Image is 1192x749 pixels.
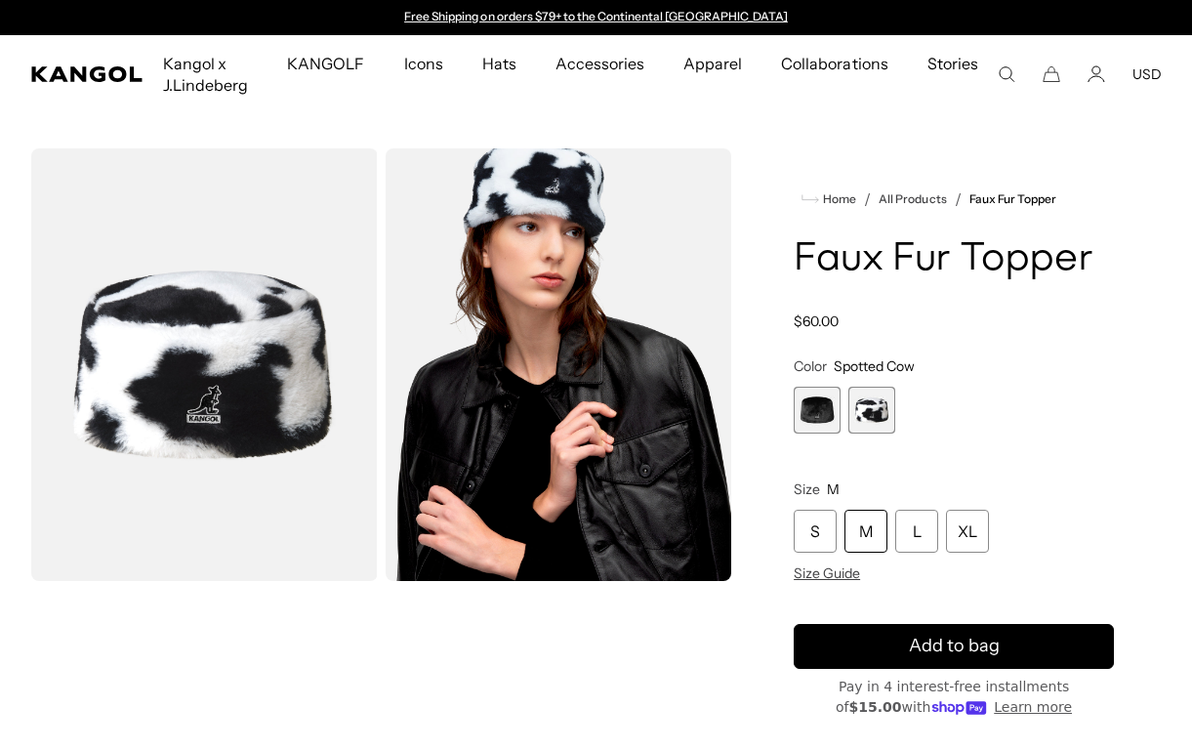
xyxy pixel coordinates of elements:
span: Size Guide [794,564,860,582]
nav: breadcrumbs [794,187,1114,211]
button: Cart [1043,65,1060,83]
a: Kangol x J.Lindeberg [144,35,267,113]
a: Account [1088,65,1105,83]
div: Announcement [395,10,798,25]
img: color-spotted-cow [31,148,378,581]
a: Apparel [664,35,761,92]
div: M [844,510,887,553]
li: / [856,187,871,211]
span: M [827,480,840,498]
div: S [794,510,837,553]
slideshow-component: Announcement bar [395,10,798,25]
div: XL [946,510,989,553]
button: USD [1132,65,1162,83]
div: L [895,510,938,553]
a: All Products [879,192,946,206]
span: KANGOLF [287,35,364,92]
a: Stories [908,35,998,113]
button: Add to bag [794,624,1114,669]
a: Kangol [31,66,144,82]
span: Stories [927,35,978,113]
a: Icons [385,35,463,92]
span: $60.00 [794,312,839,330]
a: Accessories [536,35,664,92]
span: Spotted Cow [834,357,915,375]
span: Accessories [555,35,644,92]
span: Apparel [683,35,742,92]
summary: Search here [998,65,1015,83]
a: Collaborations [761,35,907,92]
div: 2 of 2 [848,387,895,434]
li: / [947,187,962,211]
a: Hats [463,35,536,92]
span: Hats [482,35,516,92]
span: Icons [404,35,443,92]
span: Home [819,192,856,206]
label: Spotted Cow [848,387,895,434]
span: Add to bag [909,633,1000,659]
a: KANGOLF [267,35,384,92]
span: Color [794,357,827,375]
span: Size [794,480,820,498]
div: 1 of 2 [395,10,798,25]
h1: Faux Fur Topper [794,238,1114,281]
a: Home [802,190,856,208]
div: 1 of 2 [794,387,841,434]
a: Faux Fur Topper [969,192,1056,206]
span: Kangol x J.Lindeberg [163,35,248,113]
product-gallery: Gallery Viewer [31,148,731,581]
img: color-spotted-cow [386,148,732,581]
label: Black Solid [794,387,841,434]
a: Free Shipping on orders $79+ to the Continental [GEOGRAPHIC_DATA] [404,9,788,23]
span: Collaborations [781,35,887,92]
